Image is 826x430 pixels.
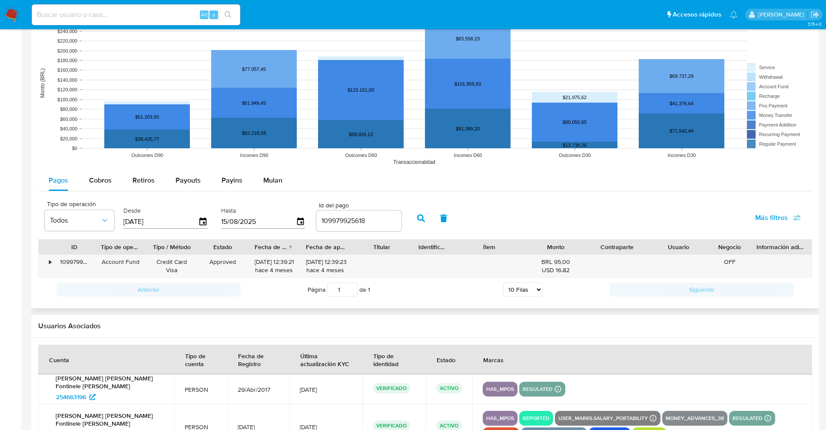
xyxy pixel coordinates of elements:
button: search-icon [219,9,237,21]
input: Buscar usuario o caso... [32,9,240,20]
h2: Usuarios Asociados [38,322,812,330]
a: Notificaciones [730,11,737,18]
span: 3.154.0 [808,20,822,27]
span: s [212,10,215,19]
p: santiago.sgreco@mercadolibre.com [758,10,807,19]
span: Accesos rápidos [673,10,721,19]
span: Alt [201,10,208,19]
a: Salir [810,10,819,19]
